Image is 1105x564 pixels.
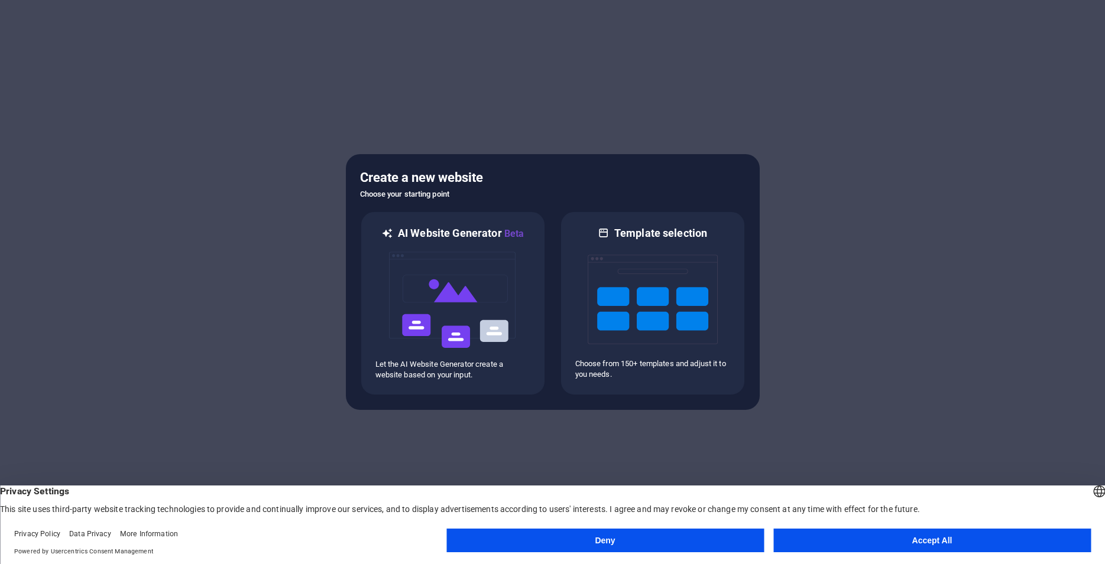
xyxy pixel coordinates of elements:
h6: Template selection [614,226,707,240]
div: AI Website GeneratorBetaaiLet the AI Website Generator create a website based on your input. [360,211,546,396]
h6: AI Website Generator [398,226,524,241]
img: ai [388,241,518,359]
span: Beta [502,228,524,239]
h5: Create a new website [360,168,746,187]
div: Template selectionChoose from 150+ templates and adjust it to you needs. [560,211,746,396]
p: Choose from 150+ templates and adjust it to you needs. [575,358,730,380]
p: Let the AI Website Generator create a website based on your input. [375,359,530,380]
h6: Choose your starting point [360,187,746,201]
